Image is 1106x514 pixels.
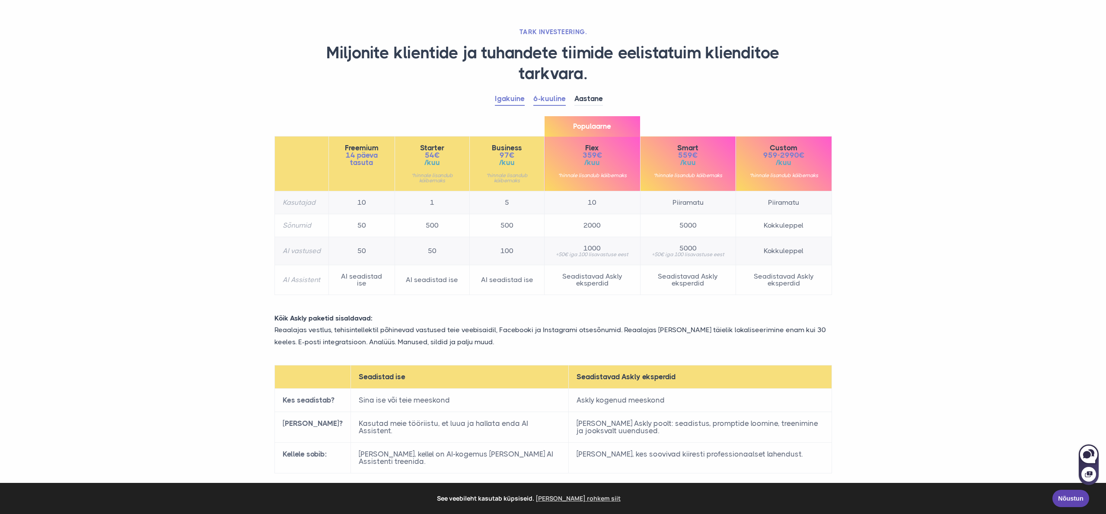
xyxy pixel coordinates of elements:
a: Igakuine [495,92,525,106]
span: 359€ [552,152,632,159]
p: Reaalajas vestlus, tehisintellektil põhinevad vastused teie veebisaidil, Facebooki ja Instagrami ... [268,324,838,347]
span: /kuu [744,159,823,166]
td: 2000 [545,214,640,237]
a: 6-kuuline [533,92,566,106]
td: AI seadistad ise [328,265,395,295]
a: Nõustun [1052,490,1089,507]
td: Piiramatu [736,191,832,214]
span: /kuu [552,159,632,166]
td: Askly kogenud meeskond [569,388,832,412]
span: 54€ [403,152,462,159]
td: 10 [545,191,640,214]
td: Kokkuleppel [736,214,832,237]
td: 5000 [640,214,736,237]
td: 500 [395,214,469,237]
span: /kuu [478,159,536,166]
span: Flex [552,144,632,152]
small: *hinnale lisandub käibemaks [648,173,728,178]
td: 100 [470,237,545,265]
td: Seadistavad Askly eksperdid [640,265,736,295]
h2: TARK INVESTEERING. [274,28,832,36]
small: *hinnale lisandub käibemaks [403,173,462,183]
td: 10 [328,191,395,214]
h1: Miljonite klientide ja tuhandete tiimide eelistatuim klienditoe tarkvara. [274,43,832,84]
td: Seadistavad Askly eksperdid [545,265,640,295]
small: *hinnale lisandub käibemaks [552,173,632,178]
span: See veebileht kasutab küpsiseid. [13,492,1046,505]
small: +50€ iga 100 lisavastuse eest [552,252,632,257]
span: 97€ [478,152,536,159]
span: Kokkuleppel [744,247,823,254]
td: Kasutad meie tööriistu, et luua ja hallata enda AI Assistent. [351,412,569,442]
span: Freemium [337,144,387,152]
th: Kellele sobib: [274,442,351,473]
td: Seadistavad Askly eksperdid [736,265,832,295]
span: Starter [403,144,462,152]
span: Business [478,144,536,152]
small: *hinnale lisandub käibemaks [478,173,536,183]
small: +50€ iga 100 lisavastuse eest [648,252,728,257]
span: Smart [648,144,728,152]
td: [PERSON_NAME], kellel on AI-kogemus [PERSON_NAME] AI Assistenti treenida. [351,442,569,473]
td: 500 [470,214,545,237]
td: 50 [328,214,395,237]
td: [PERSON_NAME] Askly poolt: seadistus, promptide loomine, treenimine ja jooksvalt uuendused. [569,412,832,442]
iframe: Askly chat [1078,443,1100,486]
a: Aastane [574,92,603,106]
span: 5000 [648,245,728,252]
td: AI seadistad ise [470,265,545,295]
a: learn more about cookies [534,492,622,505]
td: AI seadistad ise [395,265,469,295]
td: Sina ise või teie meeskond [351,388,569,412]
td: 50 [328,237,395,265]
th: AI Assistent [274,265,328,295]
strong: Kõik Askly paketid sisaldavad: [274,314,373,322]
td: [PERSON_NAME], kes soovivad kiiresti professionaalset lahendust. [569,442,832,473]
span: Populaarne [545,116,640,136]
th: Seadistad ise [351,365,569,388]
th: Kasutajad [274,191,328,214]
th: AI vastused [274,237,328,265]
span: /kuu [403,159,462,166]
span: Custom [744,144,823,152]
span: /kuu [648,159,728,166]
th: Sõnumid [274,214,328,237]
td: 5 [470,191,545,214]
span: 559€ [648,152,728,159]
span: 1000 [552,245,632,252]
small: *hinnale lisandub käibemaks [744,173,823,178]
th: Kes seadistab? [274,388,351,412]
th: Seadistavad Askly eksperdid [569,365,832,388]
span: 959-2990€ [744,152,823,159]
td: Piiramatu [640,191,736,214]
td: 1 [395,191,469,214]
span: 14 päeva tasuta [337,152,387,166]
td: 50 [395,237,469,265]
th: [PERSON_NAME]? [274,412,351,442]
